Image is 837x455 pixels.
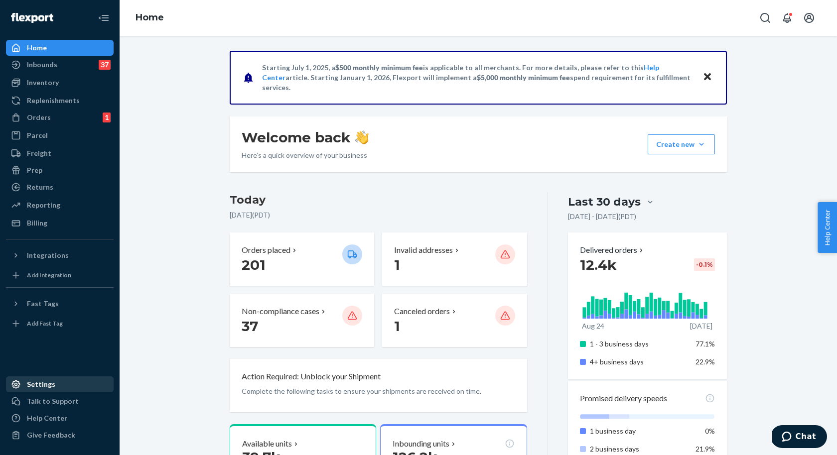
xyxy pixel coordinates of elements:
[242,150,369,160] p: Here’s a quick overview of your business
[772,425,827,450] iframe: Opens a widget where you can chat to one of our agents
[242,256,266,273] span: 201
[27,43,47,53] div: Home
[242,244,290,256] p: Orders placed
[568,212,636,222] p: [DATE] - [DATE] ( PDT )
[701,70,714,85] button: Close
[755,8,775,28] button: Open Search Box
[590,444,688,454] p: 2 business days
[99,60,111,70] div: 37
[394,256,400,273] span: 1
[6,427,114,443] button: Give Feedback
[6,40,114,56] a: Home
[6,93,114,109] a: Replenishments
[27,250,69,260] div: Integrations
[6,145,114,161] a: Freight
[580,256,617,273] span: 12.4k
[6,316,114,332] a: Add Fast Tag
[590,339,688,349] p: 1 - 3 business days
[6,197,114,213] a: Reporting
[6,110,114,125] a: Orders1
[705,427,715,435] span: 0%
[694,258,715,271] div: -0.1 %
[6,267,114,283] a: Add Integration
[230,232,374,286] button: Orders placed 201
[27,148,51,158] div: Freight
[103,113,111,122] div: 1
[128,3,172,32] ol: breadcrumbs
[382,294,527,347] button: Canceled orders 1
[94,8,114,28] button: Close Navigation
[648,134,715,154] button: Create new
[242,318,258,335] span: 37
[242,128,369,146] h1: Welcome back
[27,379,55,389] div: Settings
[136,12,164,23] a: Home
[6,127,114,143] a: Parcel
[6,179,114,195] a: Returns
[27,60,57,70] div: Inbounds
[242,438,292,450] p: Available units
[11,13,53,23] img: Flexport logo
[242,306,319,317] p: Non-compliance cases
[696,357,715,366] span: 22.9%
[6,393,114,409] button: Talk to Support
[6,410,114,426] a: Help Center
[799,8,819,28] button: Open account menu
[690,321,712,331] p: [DATE]
[6,376,114,392] a: Settings
[27,319,63,328] div: Add Fast Tag
[394,306,450,317] p: Canceled orders
[27,271,71,279] div: Add Integration
[580,393,667,404] p: Promised delivery speeds
[6,215,114,231] a: Billing
[394,244,453,256] p: Invalid addresses
[262,63,693,93] p: Starting July 1, 2025, a is applicable to all merchants. For more details, please refer to this a...
[590,426,688,436] p: 1 business day
[382,232,527,286] button: Invalid addresses 1
[582,321,604,331] p: Aug 24
[394,318,400,335] span: 1
[590,357,688,367] p: 4+ business days
[27,182,53,192] div: Returns
[27,165,42,175] div: Prep
[6,296,114,312] button: Fast Tags
[27,396,79,406] div: Talk to Support
[777,8,797,28] button: Open notifications
[242,386,515,396] p: Complete the following tasks to ensure your shipments are received on time.
[27,130,48,140] div: Parcel
[568,194,641,210] div: Last 30 days
[27,430,75,440] div: Give Feedback
[6,75,114,91] a: Inventory
[696,340,715,348] span: 77.1%
[230,210,527,220] p: [DATE] ( PDT )
[27,413,67,423] div: Help Center
[818,202,837,253] button: Help Center
[355,130,369,144] img: hand-wave emoji
[696,445,715,453] span: 21.9%
[230,192,527,208] h3: Today
[27,96,80,106] div: Replenishments
[27,78,59,88] div: Inventory
[242,371,381,382] p: Action Required: Unblock your Shipment
[6,162,114,178] a: Prep
[27,218,47,228] div: Billing
[27,299,59,309] div: Fast Tags
[27,200,60,210] div: Reporting
[6,57,114,73] a: Inbounds37
[477,73,570,82] span: $5,000 monthly minimum fee
[580,244,645,256] button: Delivered orders
[27,113,51,122] div: Orders
[335,63,423,72] span: $500 monthly minimum fee
[393,438,449,450] p: Inbounding units
[230,294,374,347] button: Non-compliance cases 37
[6,247,114,263] button: Integrations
